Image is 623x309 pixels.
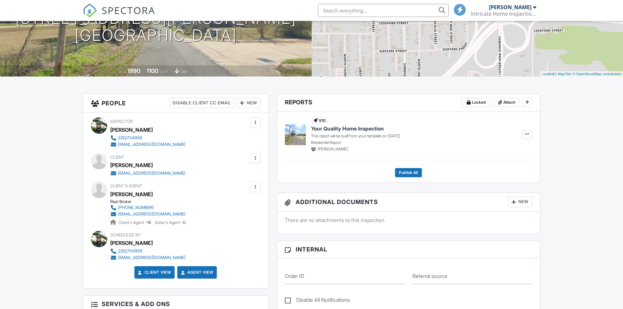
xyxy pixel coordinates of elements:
div: [PERSON_NAME] [110,125,153,135]
div: [PERSON_NAME] [110,238,153,248]
p: There are no attachments to this inspection. [285,216,532,224]
a: 2252704959 [110,135,185,141]
span: sq. ft. [159,69,168,74]
img: The Best Home Inspection Software - Spectora [83,3,97,18]
div: 2252704959 [118,249,142,254]
span: Client's Agent - [118,220,152,225]
div: Real Broker [110,199,191,204]
span: Inspector [110,119,133,124]
div: [EMAIL_ADDRESS][DOMAIN_NAME] [118,212,185,217]
h3: Additional Documents [277,193,540,212]
span: Built [119,69,126,74]
a: Leaflet [542,72,553,76]
a: [EMAIL_ADDRESS][DOMAIN_NAME] [110,141,185,148]
div: [EMAIL_ADDRESS][DOMAIN_NAME] [118,255,185,260]
label: Order ID [285,272,304,280]
a: [EMAIL_ADDRESS][DOMAIN_NAME] [110,170,185,177]
div: Intricate Home Inspections LLC. [471,10,536,17]
div: [PHONE_NUMBER] [118,205,154,210]
a: [PERSON_NAME] [110,189,153,199]
div: [EMAIL_ADDRESS][DOMAIN_NAME] [118,171,185,176]
label: Disable All Notifications [285,297,350,305]
h3: People [83,94,268,112]
a: Client View [137,269,171,276]
div: New [508,197,532,207]
div: [PERSON_NAME] [110,160,153,170]
a: © MapTiler [554,72,572,76]
span: Client [110,155,124,160]
div: Disable Client CC Email [170,98,234,108]
a: 2252704959 [110,248,185,254]
span: Client's Agent [110,183,142,188]
h3: Internal [277,241,540,258]
strong: 18 [147,220,151,225]
input: Search everything... [318,4,449,17]
h1: [STREET_ADDRESS][PERSON_NAME] [GEOGRAPHIC_DATA] [15,10,296,44]
div: [PERSON_NAME] [489,4,531,10]
div: New [237,98,261,108]
a: © OpenStreetMap contributors [573,72,621,76]
a: [EMAIL_ADDRESS][DOMAIN_NAME] [110,254,185,261]
div: 2252704959 [118,135,142,141]
span: Seller's Agent - [155,220,185,225]
div: 1990 [127,67,140,74]
a: [PHONE_NUMBER] [110,204,185,211]
span: SPECTORA [102,3,155,17]
div: [EMAIL_ADDRESS][DOMAIN_NAME] [118,142,185,147]
label: Referral source [412,272,447,280]
div: 1100 [147,67,158,74]
a: Agent View [180,269,213,276]
a: [EMAIL_ADDRESS][DOMAIN_NAME] [110,211,185,217]
span: slab [180,69,187,74]
span: Scheduled By [110,232,141,237]
strong: 0 [183,220,185,225]
a: SPECTORA [83,9,155,23]
div: | [541,71,623,77]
